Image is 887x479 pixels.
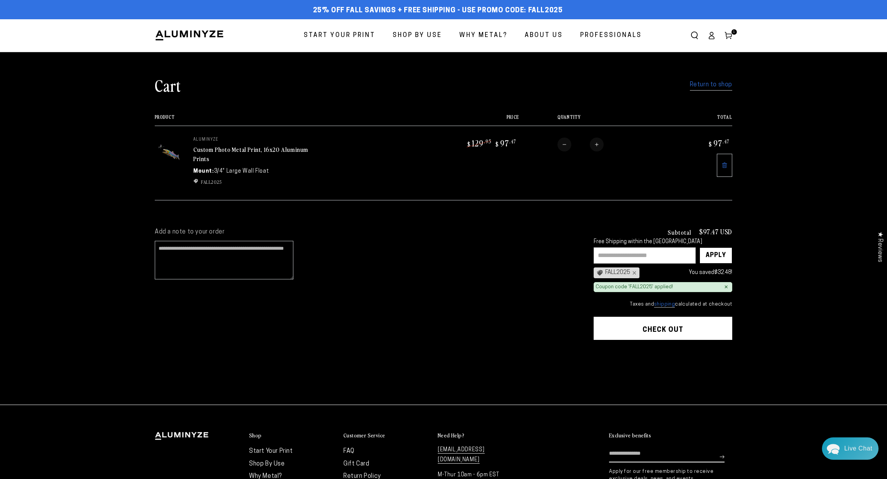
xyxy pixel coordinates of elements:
span: Re:amaze [82,220,104,225]
span: $ [709,140,712,148]
span: Shop By Use [393,30,442,41]
img: Aluminyze [155,30,224,41]
span: $ [467,140,471,148]
iframe: PayPal-paypal [594,355,732,376]
th: Price [406,114,519,126]
p: aluminyze [193,138,309,142]
a: Remove 16"x20" Rectangle White Glossy Aluminyzed Photo [717,154,732,177]
ul: Discount [193,178,309,185]
p: $97.47 USD [699,228,732,235]
summary: Shop [249,432,336,439]
a: Shop By Use [387,25,448,46]
div: FALL2025 [594,267,639,278]
h2: Need Help? [438,432,464,439]
summary: Need Help? [438,432,524,439]
a: FAQ [343,448,355,454]
span: 1 [733,29,735,35]
bdi: 97 [494,138,516,148]
a: [EMAIL_ADDRESS][DOMAIN_NAME] [438,447,485,463]
div: × [630,270,636,276]
sup: .47 [509,138,516,145]
span: Away until [DATE] [58,39,105,44]
a: About Us [519,25,569,46]
a: Shop By Use [249,461,285,467]
small: Taxes and calculated at checkout [594,301,732,308]
img: John [72,12,92,32]
input: Quantity for Custom Photo Metal Print, 16x20 Aluminum Prints [571,138,590,151]
dt: Mount: [193,167,214,175]
span: Start Your Print [304,30,375,41]
a: Start Your Print [298,25,381,46]
a: Leave A Message [51,232,113,245]
h3: Subtotal [668,229,691,235]
a: Start Your Print [249,448,293,454]
h2: Customer Service [343,432,385,439]
span: $ [495,140,499,148]
li: FALL2025 [193,178,309,185]
bdi: 129 [466,138,492,148]
span: 25% off FALL Savings + Free Shipping - Use Promo Code: FALL2025 [313,7,563,15]
span: Why Metal? [459,30,507,41]
dd: 3/4" Large Wall Float [214,167,269,175]
button: Check out [594,317,732,340]
th: Quantity [519,114,668,126]
img: Marie J [56,12,76,32]
div: You saved ! [643,268,732,277]
a: Professionals [574,25,648,46]
div: Apply [706,248,726,263]
sup: .47 [723,138,730,145]
a: Gift Card [343,461,369,467]
button: Subscribe [720,445,725,468]
summary: Customer Service [343,432,430,439]
a: shipping [654,302,675,308]
th: Product [155,114,406,126]
h2: Exclusive benefits [609,432,651,439]
th: Total [668,114,732,126]
a: Why Metal? [454,25,513,46]
bdi: 97 [708,138,730,148]
sup: .95 [484,138,492,145]
img: Helga [88,12,108,32]
div: Free Shipping within the [GEOGRAPHIC_DATA] [594,239,732,245]
a: Return to shop [690,79,732,91]
div: Contact Us Directly [844,437,872,460]
h2: Shop [249,432,262,439]
span: We run on [59,221,104,225]
span: Professionals [580,30,642,41]
img: 16"x20" Rectangle White Glossy Aluminyzed Photo [155,138,182,171]
summary: Search our site [686,27,703,44]
a: Custom Photo Metal Print, 16x20 Aluminum Prints [193,145,308,163]
div: Click to open Judge.me floating reviews tab [872,225,887,268]
div: Coupon code 'FALL2025' applied! [596,284,673,291]
summary: Exclusive benefits [609,432,732,439]
div: Chat widget toggle [822,437,879,460]
span: About Us [525,30,563,41]
div: × [724,284,728,290]
span: $32.48 [714,270,731,276]
label: Add a note to your order [155,228,578,236]
h1: Cart [155,75,181,95]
